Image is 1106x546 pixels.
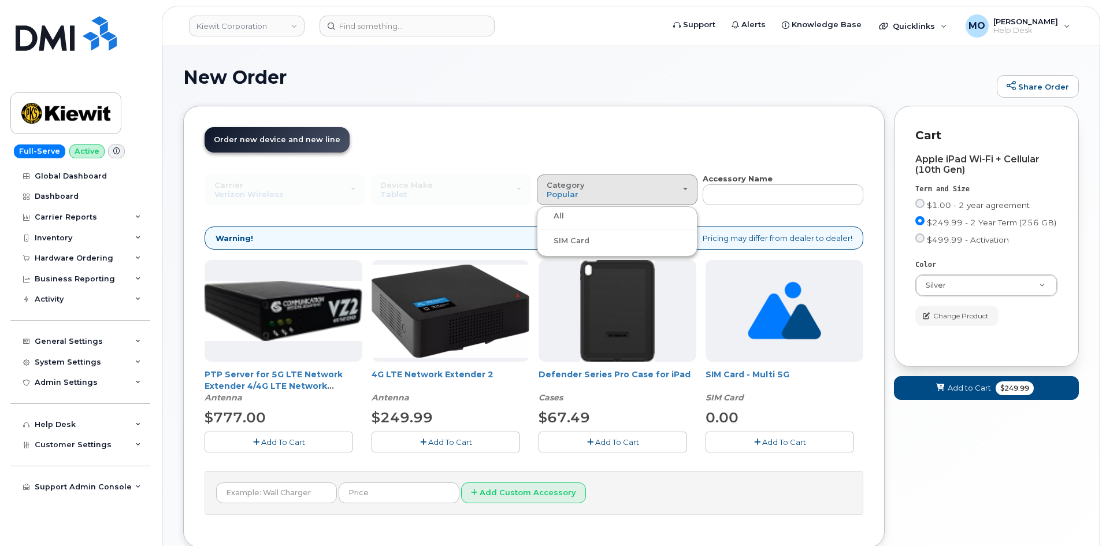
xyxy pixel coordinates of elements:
[205,369,343,403] a: PTP Server for 5G LTE Network Extender 4/4G LTE Network Extender 3
[927,218,1056,227] span: $249.99 - 2 Year Term (256 GB)
[915,154,1057,175] div: Apple iPad Wi-Fi + Cellular (10th Gen)
[539,392,563,403] em: Cases
[372,265,529,358] img: 4glte_extender.png
[927,235,1009,244] span: $499.99 - Activation
[926,281,946,289] span: Silver
[372,369,529,403] div: 4G LTE Network Extender 2
[547,180,585,190] span: Category
[915,260,1057,270] div: Color
[205,392,242,403] em: Antenna
[915,127,1057,144] p: Cart
[748,260,821,362] img: no_image_found-2caef05468ed5679b831cfe6fc140e25e0c280774317ffc20a367ab7fd17291e.png
[205,281,362,341] img: Casa_Sysem.png
[894,376,1079,400] button: Add to Cart $249.99
[706,369,863,403] div: SIM Card - Multi 5G
[205,369,362,403] div: PTP Server for 5G LTE Network Extender 4/4G LTE Network Extender 3
[703,174,773,183] strong: Accessory Name
[580,260,655,362] img: defenderipad10thgen.png
[216,233,253,244] strong: Warning!
[540,209,564,223] label: All
[214,135,340,144] span: Order new device and new line
[539,369,696,403] div: Defender Series Pro Case for iPad
[915,216,925,225] input: $249.99 - 2 Year Term (256 GB)
[762,437,806,447] span: Add To Cart
[372,369,493,380] a: 4G LTE Network Extender 2
[915,184,1057,194] div: Term and Size
[539,432,687,452] button: Add To Cart
[547,190,578,199] span: Popular
[948,382,991,393] span: Add to Cart
[595,437,639,447] span: Add To Cart
[915,199,925,208] input: $1.00 - 2 year agreement
[1056,496,1097,537] iframe: Messenger Launcher
[205,409,266,426] span: $777.00
[339,482,459,503] input: Price
[915,233,925,243] input: $499.99 - Activation
[183,67,991,87] h1: New Order
[706,409,738,426] span: 0.00
[537,174,697,205] button: Category Popular
[539,369,691,380] a: Defender Series Pro Case for iPad
[706,432,854,452] button: Add To Cart
[540,234,589,248] label: SIM Card
[261,437,305,447] span: Add To Cart
[205,432,353,452] button: Add To Cart
[997,75,1079,98] a: Share Order
[706,392,744,403] em: SIM Card
[539,409,590,426] span: $67.49
[372,409,433,426] span: $249.99
[933,311,989,321] span: Change Product
[461,482,586,504] button: Add Custom Accessory
[706,369,789,380] a: SIM Card - Multi 5G
[428,437,472,447] span: Add To Cart
[916,275,1057,296] a: Silver
[205,226,863,250] div: Pricing may differ from dealer to dealer!
[927,200,1030,210] span: $1.00 - 2 year agreement
[915,306,999,326] button: Change Product
[372,432,520,452] button: Add To Cart
[216,482,337,503] input: Example: Wall Charger
[372,392,409,403] em: Antenna
[996,381,1034,395] span: $249.99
